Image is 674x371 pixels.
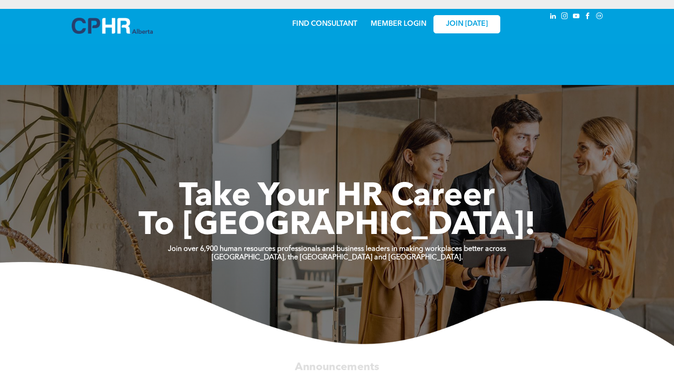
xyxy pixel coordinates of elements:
a: Social network [595,11,605,23]
strong: Join over 6,900 human resources professionals and business leaders in making workplaces better ac... [168,246,506,253]
a: instagram [560,11,570,23]
a: FIND CONSULTANT [292,20,357,28]
img: A blue and white logo for cp alberta [72,18,153,34]
a: youtube [572,11,581,23]
strong: [GEOGRAPHIC_DATA], the [GEOGRAPHIC_DATA] and [GEOGRAPHIC_DATA]. [212,254,463,261]
a: MEMBER LOGIN [371,20,426,28]
a: JOIN [DATE] [433,15,500,33]
a: linkedin [548,11,558,23]
span: JOIN [DATE] [446,20,488,28]
a: facebook [583,11,593,23]
span: Take Your HR Career [179,181,495,213]
span: To [GEOGRAPHIC_DATA]! [139,210,536,242]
